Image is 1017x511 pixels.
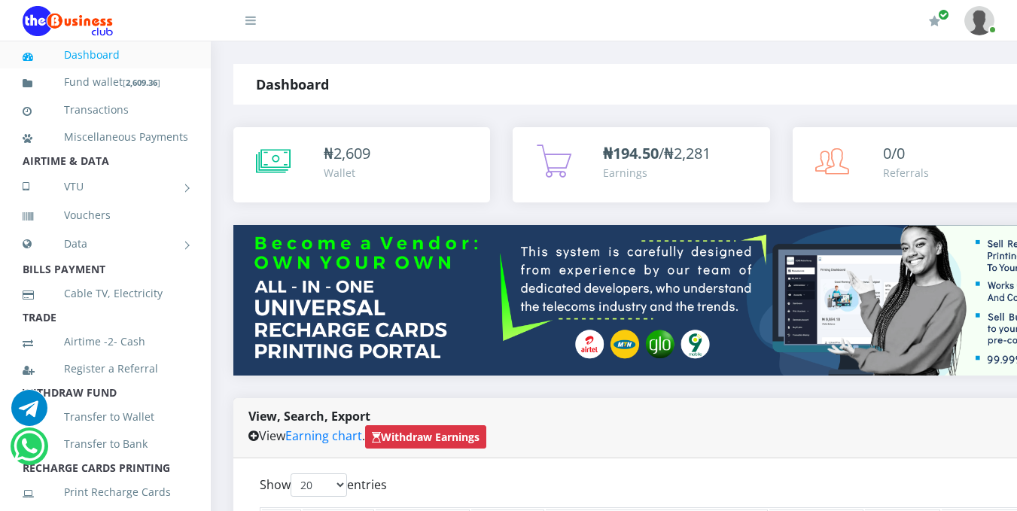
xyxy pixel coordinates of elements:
a: ₦194.50/₦2,281 Earnings [513,127,769,202]
a: Earning chart [285,427,362,444]
strong: View, Search, Export [248,408,370,424]
span: /₦2,281 [603,143,711,163]
a: Transfer to Wallet [23,400,188,434]
a: Miscellaneous Payments [23,120,188,154]
i: Renew/Upgrade Subscription [929,15,940,27]
label: Show entries [260,473,387,497]
a: Chat for support [11,401,47,426]
a: Vouchers [23,198,188,233]
img: Logo [23,6,113,36]
div: Wallet [324,165,370,181]
a: Data [23,225,188,263]
a: Register a Referral [23,351,188,386]
a: Cable TV, Electricity [23,276,188,311]
span: 2,609 [333,143,370,163]
span: 0/0 [883,143,905,163]
img: User [964,6,994,35]
small: [ ] [123,77,160,88]
a: Fund wallet[2,609.36] [23,65,188,100]
a: Airtime -2- Cash [23,324,188,359]
a: Print Recharge Cards [23,475,188,509]
a: Dashboard [23,38,188,72]
span: Renew/Upgrade Subscription [938,9,949,20]
b: 2,609.36 [126,77,157,88]
strong: Withdraw Earnings [372,430,480,444]
b: ₦194.50 [603,143,659,163]
a: VTU [23,168,188,205]
a: Transactions [23,93,188,127]
div: Referrals [883,165,929,181]
a: Chat for support [14,440,44,464]
strong: Dashboard [256,75,329,93]
div: ₦ [324,142,370,165]
a: ₦2,609 Wallet [233,127,490,202]
select: Showentries [291,473,347,497]
div: Earnings [603,165,711,181]
a: Transfer to Bank [23,427,188,461]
